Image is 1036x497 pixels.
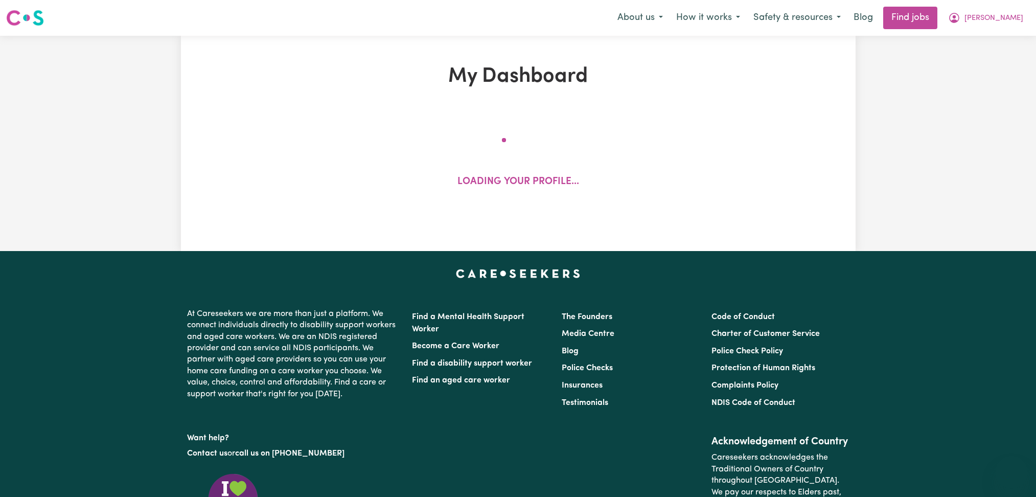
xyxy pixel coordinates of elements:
iframe: Button to launch messaging window [995,456,1028,489]
h2: Acknowledgement of Country [711,436,849,448]
a: Careseekers logo [6,6,44,30]
a: Find a Mental Health Support Worker [412,313,524,333]
button: Safety & resources [747,7,847,29]
a: Find a disability support worker [412,359,532,368]
p: Want help? [187,428,400,444]
a: Media Centre [562,330,614,338]
h1: My Dashboard [300,64,737,89]
a: Blog [847,7,879,29]
a: The Founders [562,313,612,321]
a: Code of Conduct [711,313,775,321]
a: Find jobs [883,7,937,29]
a: Police Checks [562,364,613,372]
span: [PERSON_NAME] [964,13,1023,24]
a: Become a Care Worker [412,342,499,350]
a: Police Check Policy [711,347,783,355]
a: Careseekers home page [456,269,580,278]
a: Charter of Customer Service [711,330,820,338]
button: My Account [941,7,1030,29]
a: Find an aged care worker [412,376,510,385]
button: How it works [670,7,747,29]
a: Complaints Policy [711,381,778,390]
a: Contact us [187,449,227,458]
p: At Careseekers we are more than just a platform. We connect individuals directly to disability su... [187,304,400,404]
img: Careseekers logo [6,9,44,27]
a: Protection of Human Rights [711,364,815,372]
button: About us [611,7,670,29]
a: NDIS Code of Conduct [711,399,795,407]
a: Blog [562,347,579,355]
a: call us on [PHONE_NUMBER] [235,449,344,458]
a: Insurances [562,381,603,390]
p: or [187,444,400,463]
a: Testimonials [562,399,608,407]
p: Loading your profile... [457,175,579,190]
